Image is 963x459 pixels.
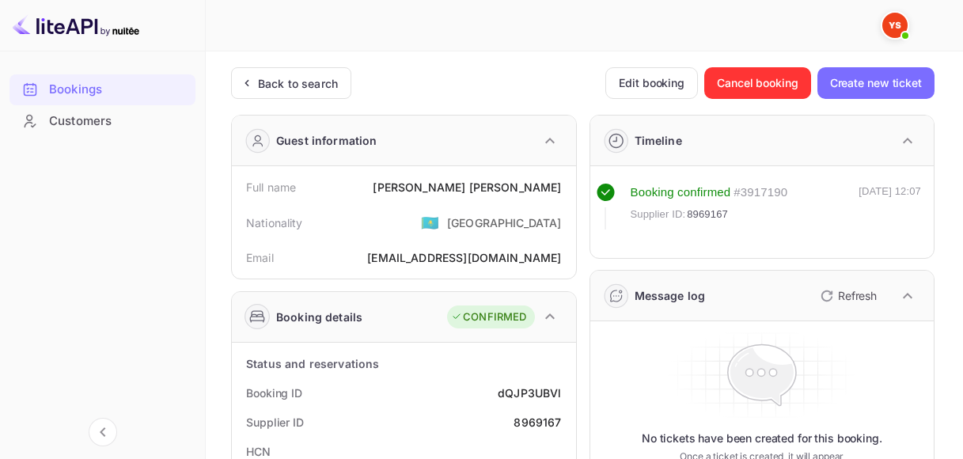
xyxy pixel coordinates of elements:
a: Bookings [9,74,195,104]
span: 8969167 [687,207,728,222]
div: [EMAIL_ADDRESS][DOMAIN_NAME] [367,249,561,266]
div: [DATE] 12:07 [859,184,921,229]
div: Message log [635,287,706,304]
button: Cancel booking [704,67,811,99]
div: Booking details [276,309,362,325]
div: Booking confirmed [631,184,731,202]
div: 8969167 [514,414,561,431]
span: Supplier ID: [631,207,686,222]
div: Nationality [246,214,303,231]
div: Customers [9,106,195,137]
div: Booking ID [246,385,302,401]
div: Customers [49,112,188,131]
p: No tickets have been created for this booking. [642,431,882,446]
div: CONFIRMED [451,309,526,325]
div: # 3917190 [734,184,787,202]
div: Back to search [258,75,338,92]
div: Bookings [9,74,195,105]
div: Email [246,249,274,266]
div: Supplier ID [246,414,304,431]
button: Create new ticket [817,67,935,99]
p: Refresh [838,287,877,304]
div: [PERSON_NAME] [PERSON_NAME] [373,179,561,195]
div: [GEOGRAPHIC_DATA] [447,214,562,231]
div: Bookings [49,81,188,99]
div: Status and reservations [246,355,379,372]
img: LiteAPI logo [13,13,139,38]
button: Refresh [811,283,883,309]
div: Timeline [635,132,682,149]
div: dQJP3UBVl [498,385,561,401]
span: United States [421,208,439,237]
button: Edit booking [605,67,698,99]
div: Guest information [276,132,377,149]
div: Full name [246,179,296,195]
a: Customers [9,106,195,135]
button: Collapse navigation [89,418,117,446]
img: Yandex Support [882,13,908,38]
